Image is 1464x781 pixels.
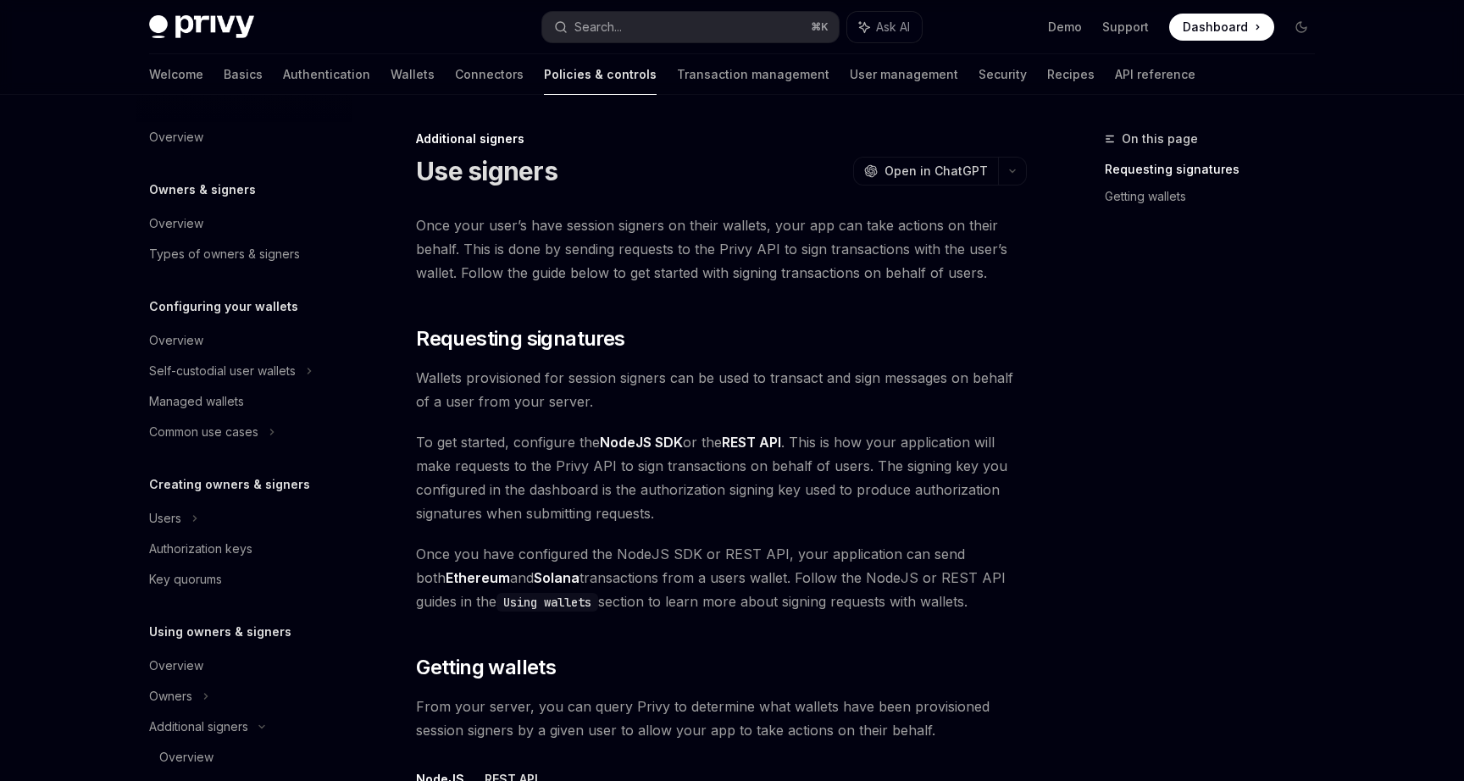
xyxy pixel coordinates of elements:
a: Requesting signatures [1105,156,1328,183]
div: Overview [149,213,203,234]
div: Overview [149,127,203,147]
a: Overview [136,325,352,356]
a: REST API [722,434,781,451]
a: Recipes [1047,54,1095,95]
a: Welcome [149,54,203,95]
span: Open in ChatGPT [884,163,988,180]
code: Using wallets [496,593,598,612]
a: Authorization keys [136,534,352,564]
button: Toggle dark mode [1288,14,1315,41]
button: Search...⌘K [542,12,839,42]
div: Overview [159,747,213,767]
a: Wallets [391,54,435,95]
h5: Creating owners & signers [149,474,310,495]
div: Users [149,508,181,529]
div: Additional signers [149,717,248,737]
a: Ethereum [446,569,510,587]
div: Overview [149,656,203,676]
div: Overview [149,330,203,351]
a: Connectors [455,54,524,95]
a: NodeJS SDK [600,434,683,451]
span: Wallets provisioned for session signers can be used to transact and sign messages on behalf of a ... [416,366,1027,413]
h5: Owners & signers [149,180,256,200]
div: Search... [574,17,622,37]
span: Once your user’s have session signers on their wallets, your app can take actions on their behalf... [416,213,1027,285]
a: Overview [136,742,352,773]
a: Policies & controls [544,54,657,95]
a: Dashboard [1169,14,1274,41]
span: From your server, you can query Privy to determine what wallets have been provisioned session sig... [416,695,1027,742]
a: Support [1102,19,1149,36]
span: On this page [1122,129,1198,149]
a: Overview [136,208,352,239]
div: Managed wallets [149,391,244,412]
div: Owners [149,686,192,706]
span: To get started, configure the or the . This is how your application will make requests to the Pri... [416,430,1027,525]
a: Transaction management [677,54,829,95]
button: Ask AI [847,12,922,42]
a: Overview [136,651,352,681]
a: Basics [224,54,263,95]
a: API reference [1115,54,1195,95]
button: Open in ChatGPT [853,157,998,186]
a: Authentication [283,54,370,95]
a: Overview [136,122,352,152]
div: Key quorums [149,569,222,590]
span: ⌘ K [811,20,829,34]
a: Managed wallets [136,386,352,417]
a: Key quorums [136,564,352,595]
div: Common use cases [149,422,258,442]
span: Dashboard [1183,19,1248,36]
a: User management [850,54,958,95]
a: Getting wallets [1105,183,1328,210]
div: Authorization keys [149,539,252,559]
div: Additional signers [416,130,1027,147]
a: Types of owners & signers [136,239,352,269]
a: Solana [534,569,579,587]
span: Getting wallets [416,654,556,681]
h5: Configuring your wallets [149,296,298,317]
span: Once you have configured the NodeJS SDK or REST API, your application can send both and transacti... [416,542,1027,613]
a: Demo [1048,19,1082,36]
div: Self-custodial user wallets [149,361,296,381]
a: Security [979,54,1027,95]
h1: Use signers [416,156,557,186]
span: Requesting signatures [416,325,624,352]
img: dark logo [149,15,254,39]
div: Types of owners & signers [149,244,300,264]
span: Ask AI [876,19,910,36]
h5: Using owners & signers [149,622,291,642]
